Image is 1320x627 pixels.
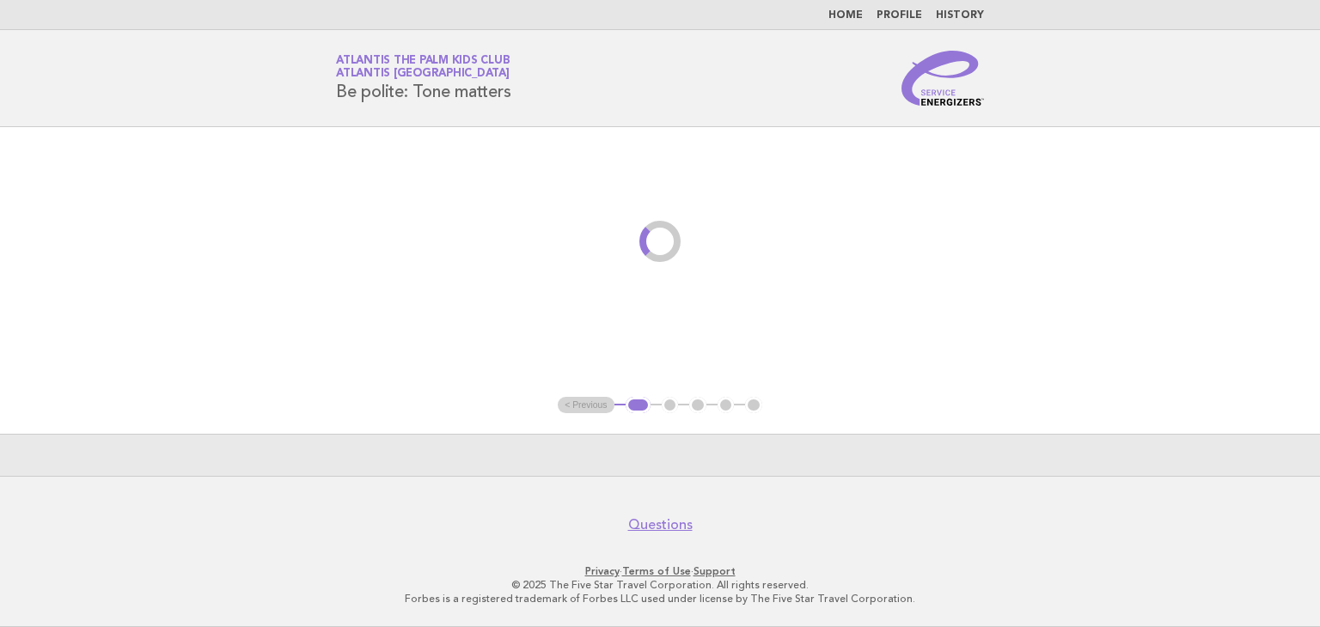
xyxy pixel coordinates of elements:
p: · · [134,564,1186,578]
p: Forbes is a registered trademark of Forbes LLC used under license by The Five Star Travel Corpora... [134,592,1186,606]
a: Privacy [585,565,620,577]
a: History [936,10,984,21]
a: Support [694,565,736,577]
a: Questions [628,516,693,533]
h1: Be polite: Tone matters [336,56,510,100]
span: Atlantis [GEOGRAPHIC_DATA] [336,69,510,80]
a: Atlantis The Palm Kids ClubAtlantis [GEOGRAPHIC_DATA] [336,55,510,79]
img: Service Energizers [901,51,984,106]
a: Home [828,10,863,21]
a: Terms of Use [622,565,691,577]
p: © 2025 The Five Star Travel Corporation. All rights reserved. [134,578,1186,592]
a: Profile [877,10,922,21]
